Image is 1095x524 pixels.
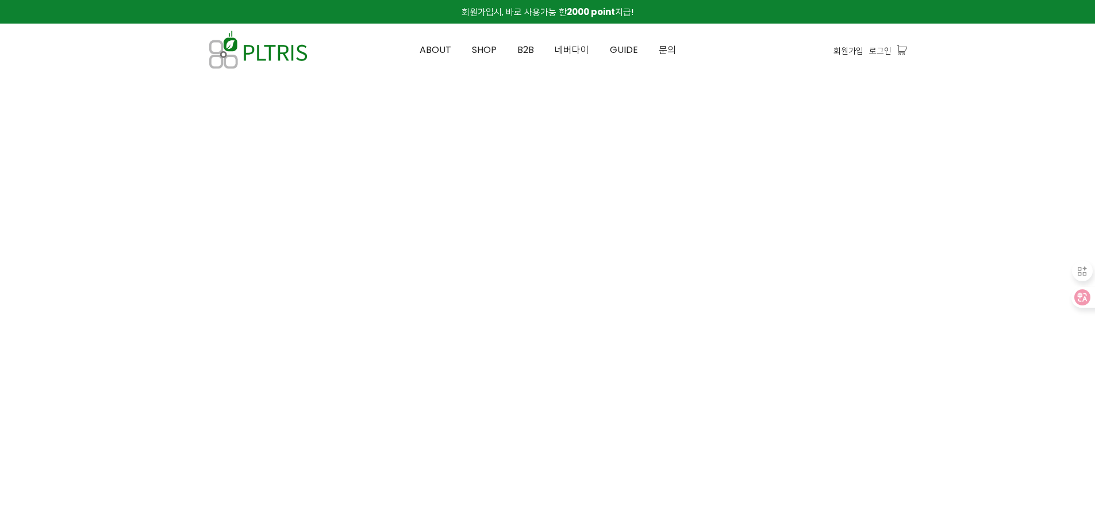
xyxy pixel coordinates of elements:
[648,24,686,76] a: 문의
[610,43,638,56] span: GUIDE
[869,44,892,57] a: 로그인
[409,24,462,76] a: ABOUT
[600,24,648,76] a: GUIDE
[555,43,589,56] span: 네버다이
[833,44,863,57] a: 회원가입
[420,43,451,56] span: ABOUT
[659,43,676,56] span: 문의
[544,24,600,76] a: 네버다이
[567,6,615,18] strong: 2000 point
[462,24,507,76] a: SHOP
[507,24,544,76] a: B2B
[462,6,633,18] span: 회원가입시, 바로 사용가능 한 지급!
[517,43,534,56] span: B2B
[472,43,497,56] span: SHOP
